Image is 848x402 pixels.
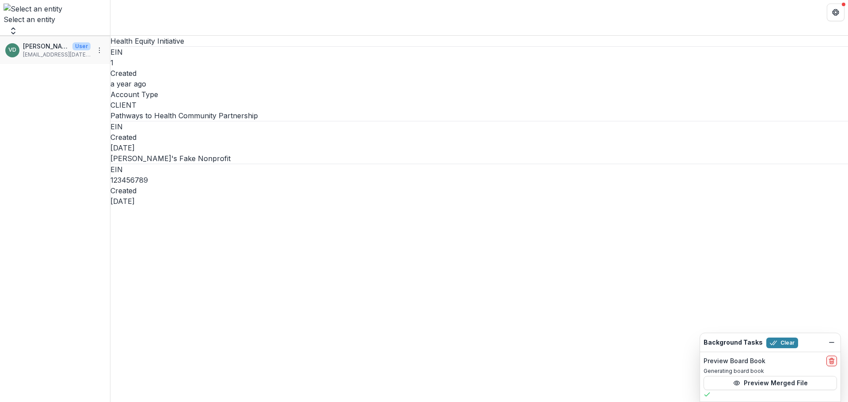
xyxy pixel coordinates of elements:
[8,47,16,53] div: Victoria Darker
[110,89,848,100] dt: Account Type
[110,175,848,185] dd: 123456789
[110,164,848,175] dt: EIN
[110,79,848,89] dd: a year ago
[110,196,848,207] dd: [DATE]
[110,101,136,109] code: CLIENT
[704,367,837,375] p: Generating board book
[110,185,848,196] dt: Created
[826,337,837,348] button: Dismiss
[23,41,69,51] p: [PERSON_NAME]
[110,121,848,132] dt: EIN
[4,14,106,25] p: Select an entity
[826,356,837,366] button: delete
[766,338,798,348] button: Clear
[704,339,763,346] h2: Background Tasks
[704,357,765,365] h2: Preview Board Book
[110,153,848,164] p: [PERSON_NAME]'s Fake Nonprofit
[110,36,848,110] a: Health Equity InitiativeEIN1Createda year agoAccount TypeCLIENT
[7,26,19,35] button: Open entity switcher
[110,47,848,57] dt: EIN
[110,153,848,207] a: [PERSON_NAME]'s Fake NonprofitEIN123456789Created[DATE]
[110,132,848,143] dt: Created
[110,110,848,153] a: Pathways to Health Community PartnershipEINCreated[DATE]
[827,4,844,21] button: Get Help
[94,45,105,56] button: More
[110,36,848,46] p: Health Equity Initiative
[110,110,848,121] p: Pathways to Health Community Partnership
[72,42,91,50] p: User
[23,51,91,59] p: [EMAIL_ADDRESS][DATE][DOMAIN_NAME]
[4,4,106,14] img: Select an entity
[110,143,848,153] dd: [DATE]
[110,68,848,79] dt: Created
[110,57,848,68] dd: 1
[704,376,837,390] button: Preview Merged File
